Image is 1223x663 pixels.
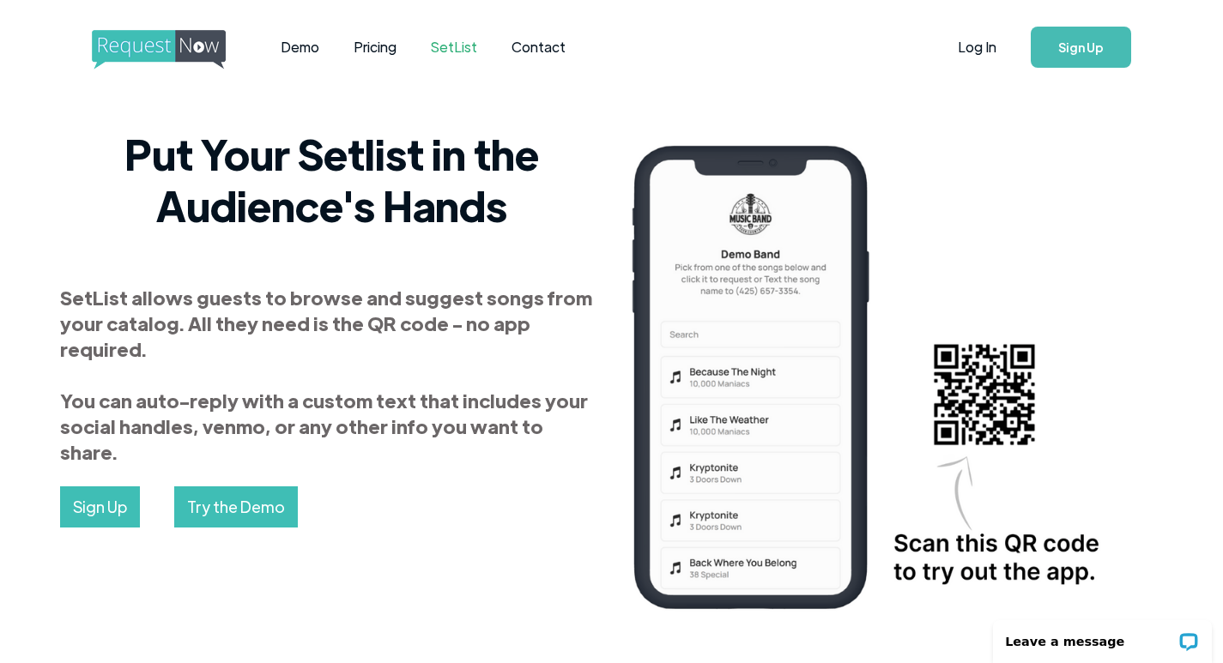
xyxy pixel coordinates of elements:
[92,30,221,64] a: home
[263,21,336,74] a: Demo
[174,486,298,527] a: Try the Demo
[494,21,583,74] a: Contact
[982,609,1223,663] iframe: LiveChat chat widget
[414,21,494,74] a: SetList
[941,17,1014,77] a: Log In
[60,285,592,464] strong: SetList allows guests to browse and suggest songs from your catalog. All they need is the QR code...
[60,486,140,527] a: Sign Up
[92,30,257,69] img: requestnow logo
[336,21,414,74] a: Pricing
[60,128,603,231] h2: Put Your Setlist in the Audience's Hands
[1031,27,1131,68] a: Sign Up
